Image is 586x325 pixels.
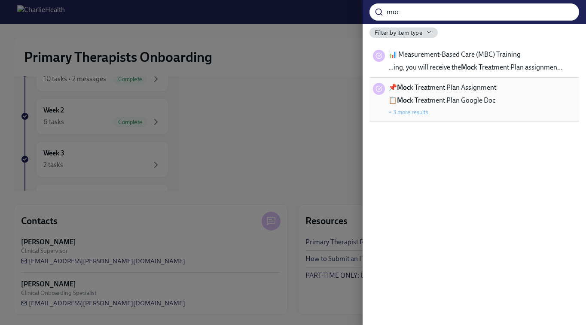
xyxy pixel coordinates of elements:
span: Filter by item type [375,29,422,37]
div: Task [373,50,385,62]
button: + 3 more results [388,109,428,115]
div: Task [373,83,385,95]
strong: Moc [397,96,410,104]
strong: Moc [397,83,410,91]
span: 📊 Measurement-Based Care (MBC) Training [388,50,521,59]
strong: Moc [461,63,474,71]
div: 📊 Measurement-Based Care (MBC) Training…ing, you will receive theMock Treatment Plan assignmen… [369,45,579,78]
span: 📌 k Treatment Plan Assignment [388,83,496,92]
span: …ing, you will receive the k Treatment Plan assignmen… [388,63,562,72]
button: Filter by item type [369,27,438,38]
span: 📋 k Treatment Plan Google Doc [388,96,495,105]
div: 📌Mock Treatment Plan Assignment📋Mock Treatment Plan Google Doc+ 3 more results [369,78,579,122]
